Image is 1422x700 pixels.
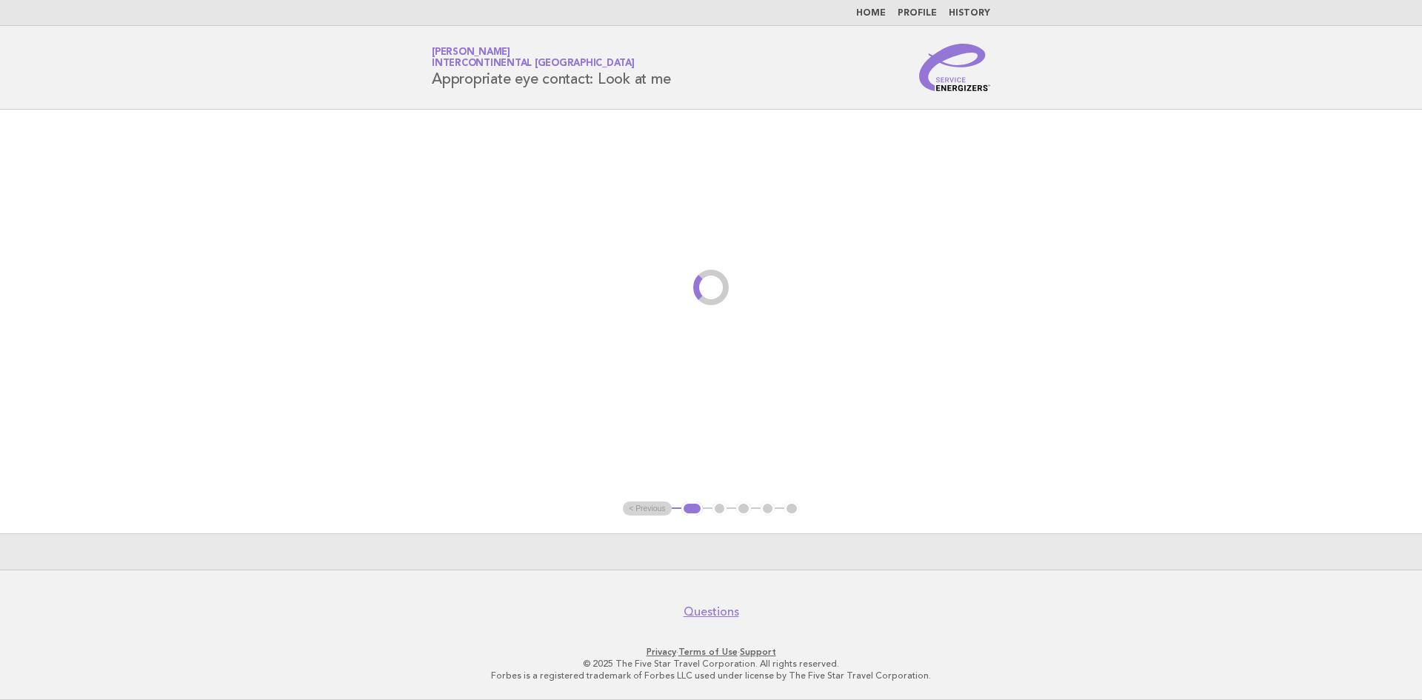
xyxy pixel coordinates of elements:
p: Forbes is a registered trademark of Forbes LLC used under license by The Five Star Travel Corpora... [258,670,1164,681]
a: Profile [898,9,937,18]
img: Service Energizers [919,44,990,91]
a: Privacy [647,647,676,657]
h1: Appropriate eye contact: Look at me [432,48,670,87]
a: Support [740,647,776,657]
a: History [949,9,990,18]
a: Questions [684,604,739,619]
p: © 2025 The Five Star Travel Corporation. All rights reserved. [258,658,1164,670]
a: Home [856,9,886,18]
a: [PERSON_NAME]InterContinental [GEOGRAPHIC_DATA] [432,47,635,68]
a: Terms of Use [678,647,738,657]
p: · · [258,646,1164,658]
span: InterContinental [GEOGRAPHIC_DATA] [432,59,635,69]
